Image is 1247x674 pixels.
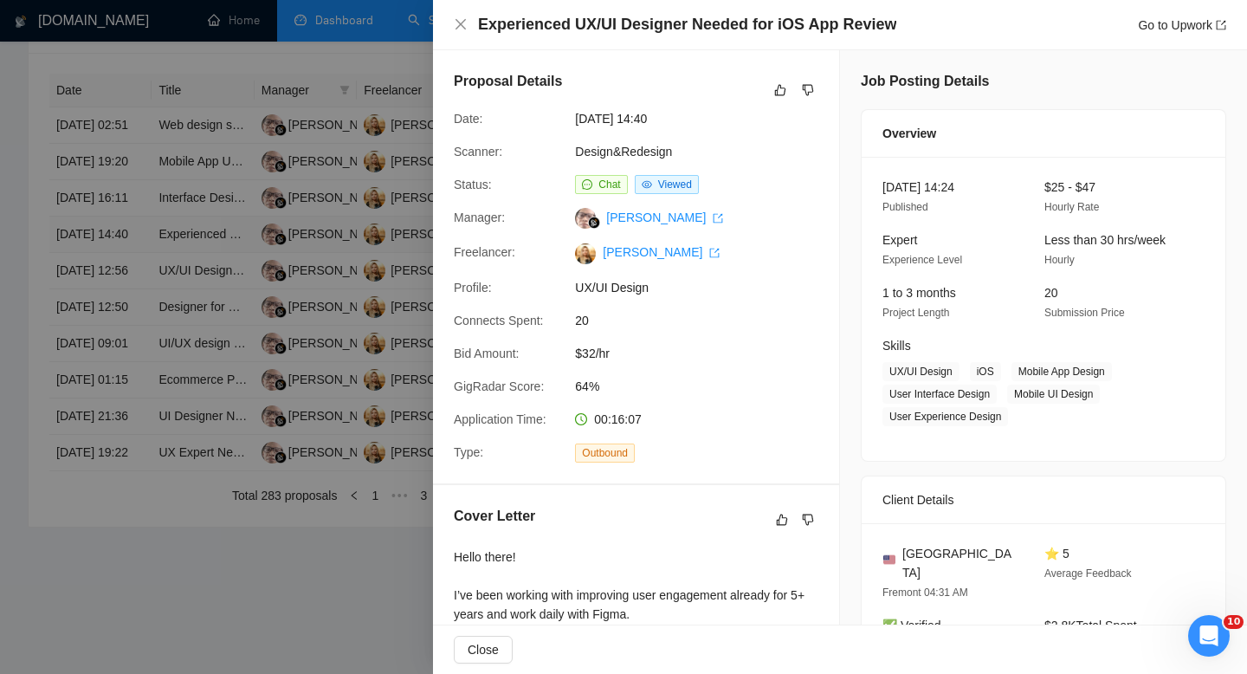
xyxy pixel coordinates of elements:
[454,17,468,32] button: Close
[770,80,791,100] button: like
[713,213,723,224] span: export
[575,344,835,363] span: $32/hr
[658,178,692,191] span: Viewed
[478,14,896,36] h4: Experienced UX/UI Designer Needed for iOS App Review
[882,307,949,319] span: Project Length
[902,544,1017,582] span: [GEOGRAPHIC_DATA]
[454,178,492,191] span: Status:
[454,281,492,295] span: Profile:
[882,407,1008,426] span: User Experience Design
[772,509,792,530] button: like
[454,145,502,159] span: Scanner:
[1044,180,1095,194] span: $25 - $47
[1011,362,1112,381] span: Mobile App Design
[883,554,895,566] img: 🇺🇸
[861,71,989,92] h5: Job Posting Details
[1007,385,1100,404] span: Mobile UI Design
[774,83,786,97] span: like
[454,245,515,259] span: Freelancer:
[1044,619,1137,632] span: $2.8K Total Spent
[454,71,562,92] h5: Proposal Details
[454,636,513,664] button: Close
[1044,307,1125,319] span: Submission Price
[1224,615,1244,629] span: 10
[594,412,642,426] span: 00:16:07
[1138,18,1226,32] a: Go to Upworkexport
[1044,201,1099,213] span: Hourly Rate
[454,506,535,527] h5: Cover Letter
[882,286,956,300] span: 1 to 3 months
[598,178,620,191] span: Chat
[1044,547,1069,561] span: ⭐ 5
[575,311,835,330] span: 20
[454,445,483,459] span: Type:
[882,180,954,194] span: [DATE] 14:24
[575,413,587,425] span: clock-circle
[970,362,1001,381] span: iOS
[802,83,814,97] span: dislike
[1216,20,1226,30] span: export
[575,444,635,463] span: Outbound
[882,233,917,247] span: Expert
[582,179,592,190] span: message
[575,278,835,297] span: UX/UI Design
[802,513,814,527] span: dislike
[798,80,818,100] button: dislike
[454,379,544,393] span: GigRadar Score:
[882,124,936,143] span: Overview
[575,109,835,128] span: [DATE] 14:40
[468,640,499,659] span: Close
[709,248,720,258] span: export
[882,254,962,266] span: Experience Level
[1044,233,1166,247] span: Less than 30 hrs/week
[798,509,818,530] button: dislike
[606,211,723,224] a: [PERSON_NAME] export
[454,314,544,327] span: Connects Spent:
[642,179,652,190] span: eye
[575,377,835,396] span: 64%
[882,201,928,213] span: Published
[882,362,959,381] span: UX/UI Design
[603,245,720,259] a: [PERSON_NAME] export
[588,217,600,229] img: gigradar-bm.png
[454,347,520,360] span: Bid Amount:
[1044,254,1075,266] span: Hourly
[454,211,505,224] span: Manager:
[776,513,788,527] span: like
[1044,567,1132,580] span: Average Feedback
[882,587,968,599] span: Fremont 04:31 AM
[575,145,672,159] a: Design&Redesign
[882,619,941,632] span: ✅ Verified
[882,339,911,353] span: Skills
[575,243,596,264] img: c1VvKIttGVViXNJL2ESZaUf3zaf4LsFQKa-J0jOo-moCuMrl1Xwh1qxgsHaISjvPQe
[454,17,468,31] span: close
[882,385,997,404] span: User Interface Design
[1188,615,1230,657] iframe: Intercom live chat
[1044,286,1058,300] span: 20
[882,476,1205,523] div: Client Details
[454,412,546,426] span: Application Time:
[454,112,482,126] span: Date:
